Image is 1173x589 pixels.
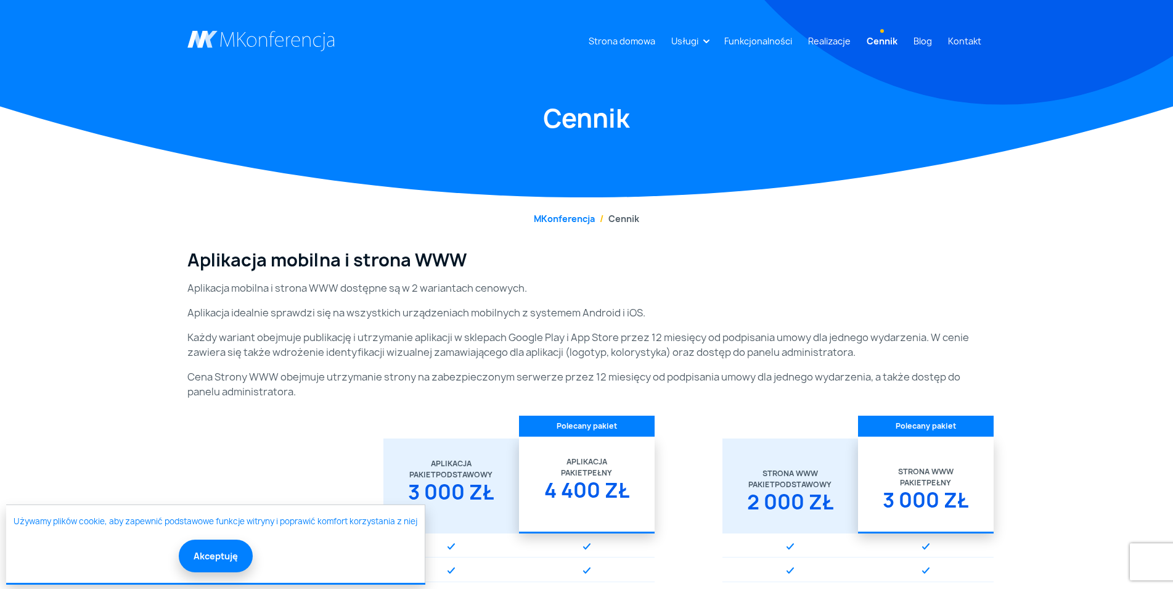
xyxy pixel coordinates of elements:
[187,281,986,295] p: Aplikacja mobilna i strona WWW dostępne są w 2 wariantach cenowych.
[187,369,986,399] p: Cena Strony WWW obejmuje utrzymanie strony na zabezpieczonym serwerze przez 12 miesięcy od podpis...
[584,30,660,52] a: Strona domowa
[583,543,591,550] img: Graficzny element strony
[900,477,926,488] span: Pakiet
[865,466,986,477] div: Strona WWW
[666,30,703,52] a: Usługi
[179,540,253,572] button: Akceptuję
[391,458,512,469] div: Aplikacja
[719,30,797,52] a: Funkcjonalności
[187,305,986,320] p: Aplikacja idealnie sprawdzi się na wszystkich urządzeniach mobilnych z systemem Android i iOS.
[534,213,595,224] a: MKonferencja
[187,250,986,271] h3: Aplikacja mobilna i strona WWW
[14,516,417,528] a: Używamy plików cookie, aby zapewnić podstawowe funkcje witryny i poprawić komfort korzystania z niej
[595,212,639,225] li: Cennik
[526,479,647,512] div: 4 400 zł
[922,567,930,574] img: Graficzny element strony
[748,479,775,490] span: Pakiet
[922,543,930,550] img: Graficzny element strony
[730,490,851,524] div: 2 000 zł
[448,543,455,550] img: Graficzny element strony
[526,456,647,467] div: Aplikacja
[865,488,986,522] div: 3 000 zł
[909,30,937,52] a: Blog
[865,477,986,488] div: Pełny
[187,102,986,135] h1: Cennik
[526,467,647,479] div: Pełny
[943,30,986,52] a: Kontakt
[391,469,512,480] div: Podstawowy
[561,467,587,479] span: Pakiet
[787,567,794,574] img: Graficzny element strony
[187,212,986,225] nav: breadcrumb
[730,479,851,490] div: Podstawowy
[391,480,512,514] div: 3 000 zł
[409,469,436,480] span: Pakiet
[862,30,902,52] a: Cennik
[803,30,856,52] a: Realizacje
[187,330,986,360] p: Każdy wariant obejmuje publikację i utrzymanie aplikacji w sklepach Google Play i App Store przez...
[448,567,455,574] img: Graficzny element strony
[787,543,794,550] img: Graficzny element strony
[730,468,851,479] div: Strona WWW
[583,567,591,574] img: Graficzny element strony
